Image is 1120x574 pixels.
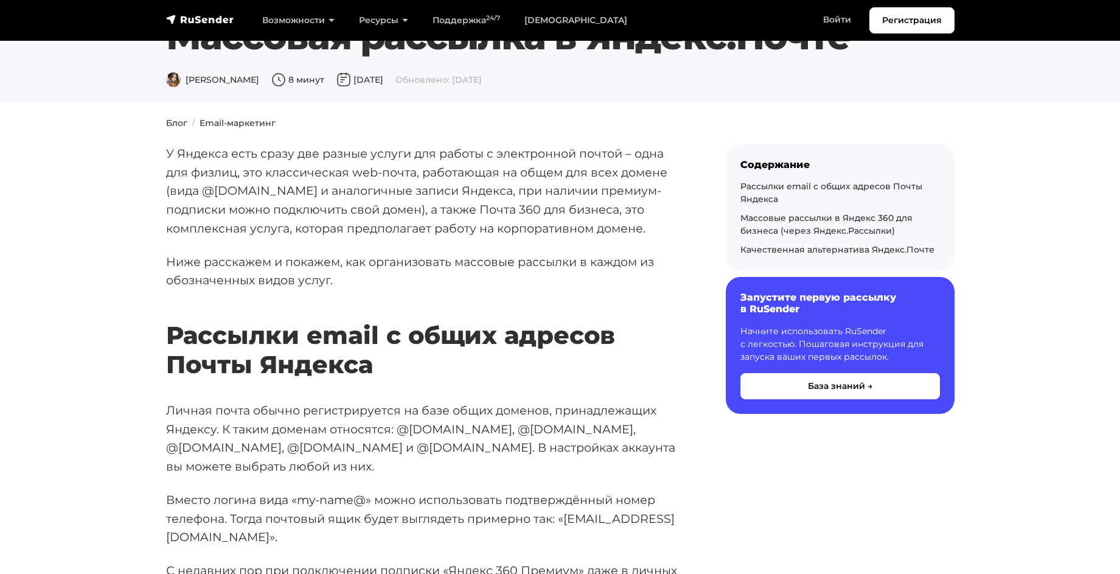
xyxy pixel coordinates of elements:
p: Ниже расскажем и покажем, как организовать массовые рассылки в каждом из обозначенных видов услуг. [166,253,687,290]
img: Дата публикации [336,72,351,87]
img: Время чтения [271,72,286,87]
a: Массовые рассылки в Яндекс 360 для бизнеса (через Яндекс.Рассылки) [740,212,913,236]
h2: Рассылки email с общих адресов Почты Яндекса [166,285,687,379]
li: Email-маркетинг [187,117,276,130]
nav: breadcrumb [159,117,962,130]
a: Возможности [250,8,347,33]
p: Начните использовать RuSender с легкостью. Пошаговая инструкция для запуска ваших первых рассылок. [740,325,940,363]
a: Войти [811,7,863,32]
span: 8 минут [271,74,324,85]
span: [PERSON_NAME] [166,74,259,85]
img: RuSender [166,13,234,26]
span: Обновлено: [DATE] [395,74,482,85]
h6: Запустите первую рассылку в RuSender [740,292,940,315]
a: Запустите первую рассылку в RuSender Начните использовать RuSender с легкостью. Пошаговая инструк... [726,277,955,413]
a: Ресурсы [347,8,420,33]
a: Качественная альтернатива Яндекс.Почте [740,244,934,255]
sup: 24/7 [486,14,500,22]
p: Вместо логина вида «my-name@» можно использовать подтверждённый номер телефона. Тогда почтовый ящ... [166,491,687,547]
a: Регистрация [869,7,955,33]
p: Личная почта обычно регистрируется на базе общих доменов, принадлежащих Яндексу. К таким доменам ... [166,401,687,476]
div: Содержание [740,159,940,170]
a: [DEMOGRAPHIC_DATA] [512,8,639,33]
p: У Яндекса есть сразу две разные услуги для работы с электронной почтой – одна для физлиц, это кла... [166,144,687,238]
a: Поддержка24/7 [420,8,512,33]
a: Рассылки email с общих адресов Почты Яндекса [740,181,922,205]
span: [DATE] [336,74,383,85]
a: Блог [166,117,187,128]
button: База знаний → [740,373,940,399]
